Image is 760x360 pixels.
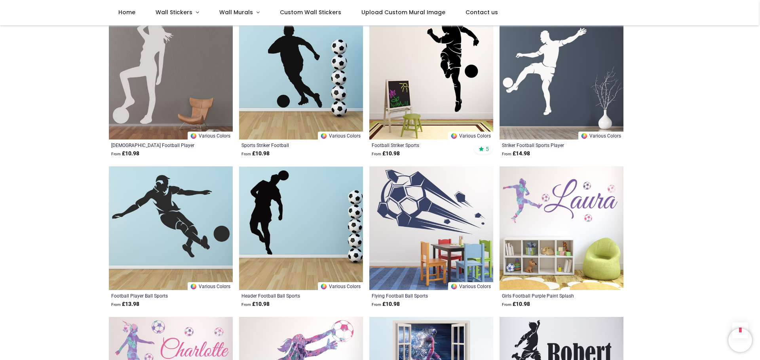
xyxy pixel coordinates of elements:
[111,142,207,148] a: [DEMOGRAPHIC_DATA] Football Player Sports
[502,150,530,158] strong: £ 14.98
[448,282,493,290] a: Various Colors
[188,282,233,290] a: Various Colors
[109,166,233,290] img: Football Player Ball Sports Wall Sticker
[500,16,623,139] img: Striker Football Sports Player Wall Sticker
[239,16,363,139] img: Sports Striker Football Wall Sticker
[111,152,121,156] span: From
[156,8,192,16] span: Wall Stickers
[318,132,363,139] a: Various Colors
[502,300,530,308] strong: £ 10.98
[239,166,363,290] img: Header Football Ball Sports Wall Sticker
[372,142,467,148] a: Football Striker Sports
[241,302,251,307] span: From
[502,142,597,148] a: Striker Football Sports Player
[578,132,623,139] a: Various Colors
[111,302,121,307] span: From
[728,328,752,352] iframe: Brevo live chat
[448,132,493,139] a: Various Colors
[450,283,458,290] img: Color Wheel
[320,132,327,139] img: Color Wheel
[486,145,489,153] span: 5
[111,150,139,158] strong: £ 10.98
[502,152,511,156] span: From
[369,16,493,139] img: Football Striker Sports Wall Sticker
[219,8,253,16] span: Wall Murals
[241,292,337,299] a: Header Football Ball Sports
[372,300,400,308] strong: £ 10.98
[361,8,445,16] span: Upload Custom Mural Image
[465,8,498,16] span: Contact us
[280,8,341,16] span: Custom Wall Stickers
[502,302,511,307] span: From
[320,283,327,290] img: Color Wheel
[109,16,233,139] img: Female Football Player Sports Wall Sticker
[450,132,458,139] img: Color Wheel
[118,8,135,16] span: Home
[581,132,588,139] img: Color Wheel
[372,152,381,156] span: From
[190,132,197,139] img: Color Wheel
[318,282,363,290] a: Various Colors
[500,166,623,290] img: Personalised Girls Football Purple Paint Splash Wall Sticker
[372,150,400,158] strong: £ 10.98
[241,300,270,308] strong: £ 10.98
[190,283,197,290] img: Color Wheel
[502,292,597,299] a: Girls Football Purple Paint Splash
[369,166,493,290] img: Flying Football Ball Sports Wall Sticker
[372,302,381,307] span: From
[372,292,467,299] a: Flying Football Ball Sports
[111,292,207,299] a: Football Player Ball Sports
[241,142,337,148] a: Sports Striker Football
[111,300,139,308] strong: £ 13.98
[241,152,251,156] span: From
[188,132,233,139] a: Various Colors
[241,150,270,158] strong: £ 10.98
